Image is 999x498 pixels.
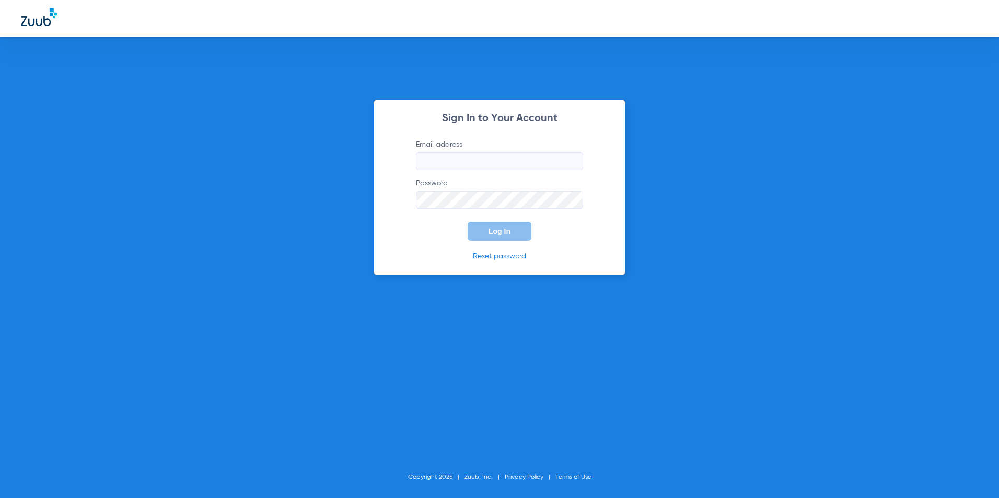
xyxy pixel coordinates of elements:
span: Log In [489,227,510,235]
li: Copyright 2025 [408,472,464,482]
a: Terms of Use [555,474,591,480]
img: Zuub Logo [21,8,57,26]
h2: Sign In to Your Account [400,113,599,124]
li: Zuub, Inc. [464,472,505,482]
input: Password [416,191,583,209]
input: Email address [416,152,583,170]
button: Log In [468,222,531,241]
a: Reset password [473,253,526,260]
a: Privacy Policy [505,474,543,480]
label: Password [416,178,583,209]
label: Email address [416,139,583,170]
iframe: Chat Widget [947,448,999,498]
